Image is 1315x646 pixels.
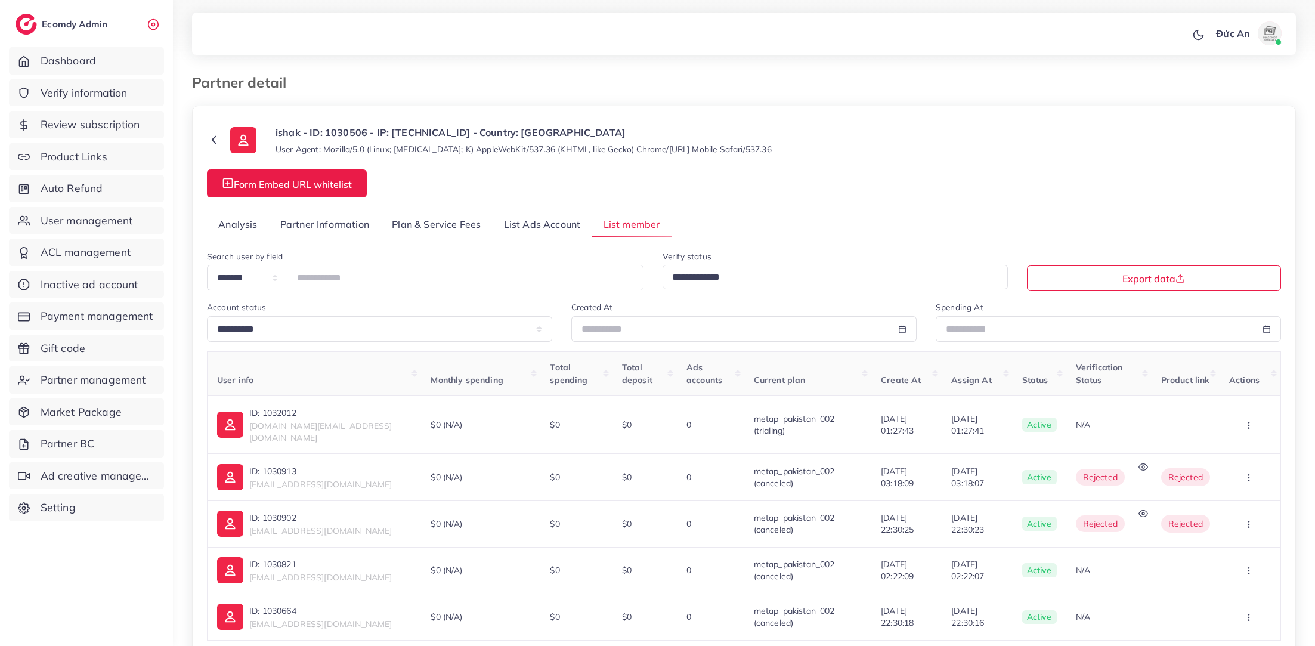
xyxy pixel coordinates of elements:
span: active [1022,563,1057,577]
a: Inactive ad account [9,271,164,298]
span: ACL management [41,245,131,260]
span: Product link [1161,375,1210,385]
span: User management [41,213,132,228]
span: rejected [1076,469,1125,486]
span: [DATE] 22:30:18 [881,605,932,629]
span: $0 (N/A) [431,471,462,483]
h3: Partner detail [192,74,296,91]
a: List Ads Account [493,212,592,237]
img: avatar [1258,21,1282,45]
a: Plan & Service Fees [380,212,492,237]
span: $0 [550,611,559,622]
span: Actions [1229,375,1260,385]
span: Gift code [41,341,85,356]
span: 0 [686,518,691,529]
span: $0 [622,611,632,622]
span: [EMAIL_ADDRESS][DOMAIN_NAME] [249,572,392,583]
span: [DATE] 22:30:23 [951,512,1003,536]
span: active [1022,517,1057,531]
span: active [1022,470,1057,484]
span: Create At [881,375,921,385]
span: $0 [550,565,559,576]
span: User info [217,375,253,385]
a: Review subscription [9,111,164,138]
span: [DATE] 01:27:41 [951,413,1003,437]
a: Gift code [9,335,164,362]
img: ic-user-info.36bf1079.svg [217,412,243,438]
span: [DATE] 02:22:07 [951,558,1003,583]
span: $0 (N/A) [431,518,462,530]
label: Search user by field [207,251,283,262]
label: Spending At [936,301,983,313]
span: $0 [622,565,632,576]
span: Market Package [41,404,122,420]
a: List member [592,212,671,237]
span: Product Links [41,149,107,165]
span: [EMAIL_ADDRESS][DOMAIN_NAME] [249,479,392,490]
span: metap_pakistan_002 (canceled) [754,512,835,535]
span: [EMAIL_ADDRESS][DOMAIN_NAME] [249,619,392,629]
span: Status [1022,375,1048,385]
span: Review subscription [41,117,140,132]
span: Current plan [754,375,806,385]
a: Partner management [9,366,164,394]
span: active [1022,418,1057,432]
span: Ads accounts [686,362,722,385]
span: Auto Refund [41,181,103,196]
span: [EMAIL_ADDRESS][DOMAIN_NAME] [249,526,392,536]
span: Inactive ad account [41,277,138,292]
a: Dashboard [9,47,164,75]
span: $0 [550,472,559,483]
span: Ad creative management [41,468,155,484]
span: Assign At [951,375,991,385]
span: $0 [550,419,559,430]
span: [DOMAIN_NAME][EMAIL_ADDRESS][DOMAIN_NAME] [249,421,392,443]
img: ic-user-info.36bf1079.svg [230,127,256,153]
div: Search for option [663,265,1008,289]
span: 0 [686,419,691,430]
span: active [1022,610,1057,625]
p: ID: 1030902 [249,511,392,525]
span: Partner BC [41,436,95,452]
p: ID: 1032012 [249,406,411,420]
img: logo [16,14,37,35]
a: Product Links [9,143,164,171]
small: User Agent: Mozilla/5.0 (Linux; [MEDICAL_DATA]; K) AppleWebKit/537.36 (KHTML, like Gecko) Chrome/... [276,143,772,155]
span: $0 (N/A) [431,419,462,431]
span: metap_pakistan_002 (trialing) [754,413,835,436]
span: Monthly spending [431,375,503,385]
span: N/A [1076,611,1090,622]
span: $0 [550,518,559,529]
span: metap_pakistan_002 (canceled) [754,559,835,582]
p: ID: 1030664 [249,604,392,618]
h2: Ecomdy Admin [42,18,110,30]
p: ID: 1030821 [249,557,392,571]
a: logoEcomdy Admin [16,14,110,35]
span: 0 [686,611,691,622]
button: Form Embed URL whitelist [207,169,367,197]
span: metap_pakistan_002 (canceled) [754,605,835,628]
span: metap_pakistan_002 (canceled) [754,466,835,489]
span: rejected [1076,515,1125,532]
a: Ad creative management [9,462,164,490]
span: Dashboard [41,53,96,69]
span: 0 [686,565,691,576]
label: Created At [571,301,613,313]
a: Verify information [9,79,164,107]
a: Analysis [207,212,269,237]
span: [DATE] 03:18:09 [881,465,932,490]
span: Total deposit [622,362,652,385]
label: Account status [207,301,266,313]
p: ID: 1030913 [249,464,392,478]
a: Payment management [9,302,164,330]
span: [DATE] 02:22:09 [881,558,932,583]
span: Verify information [41,85,128,101]
a: Partner BC [9,430,164,458]
span: $0 (N/A) [431,564,462,576]
span: $0 (N/A) [431,611,462,623]
span: [DATE] 22:30:16 [951,605,1003,629]
span: Rejected [1168,518,1203,529]
img: ic-user-info.36bf1079.svg [217,604,243,630]
label: Verify status [663,251,711,262]
span: [DATE] 03:18:07 [951,465,1003,490]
